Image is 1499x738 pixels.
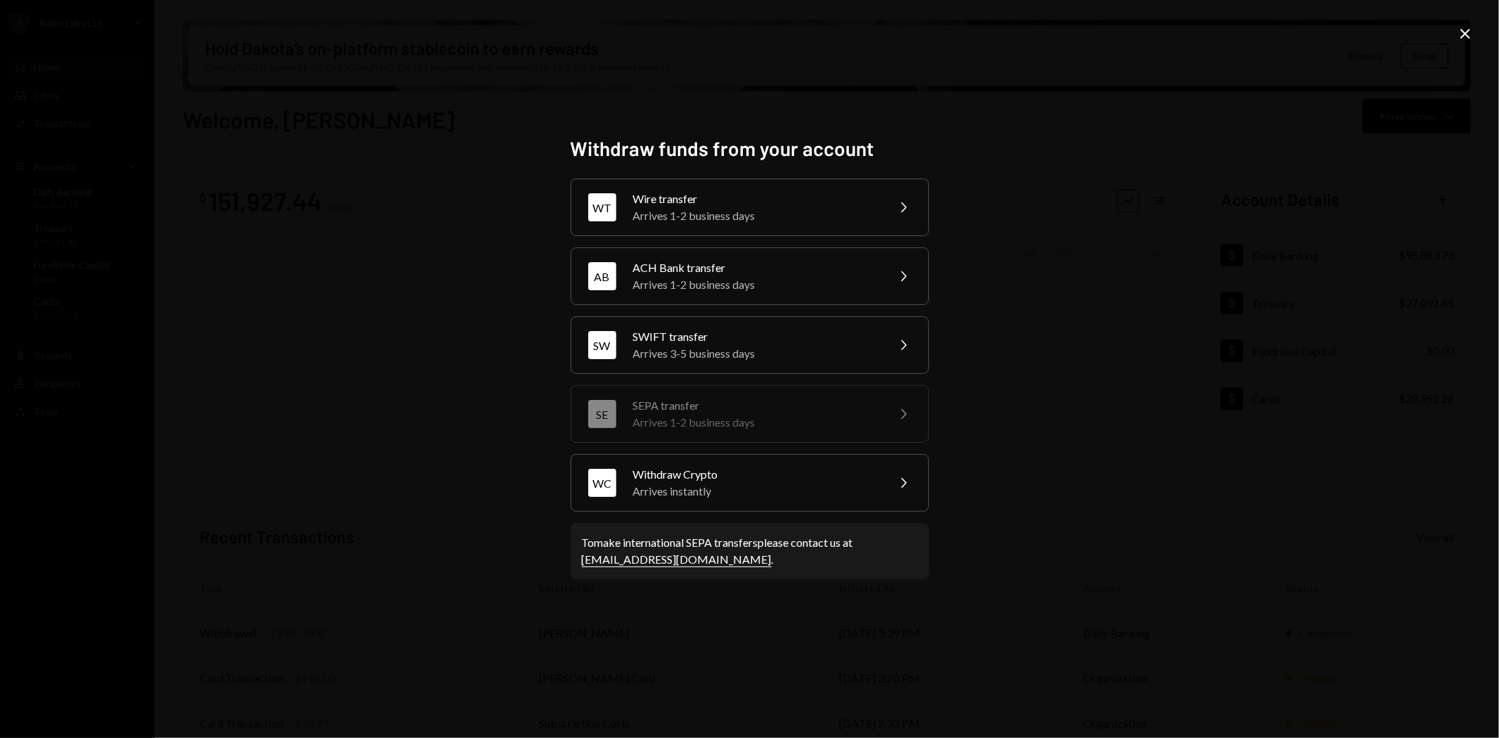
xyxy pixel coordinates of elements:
[588,469,616,497] div: WC
[588,262,616,290] div: AB
[588,193,616,221] div: WT
[633,345,878,362] div: Arrives 3-5 business days
[633,276,878,293] div: Arrives 1-2 business days
[571,316,929,374] button: SWSWIFT transferArrives 3-5 business days
[582,534,918,568] div: To make international SEPA transfers please contact us at .
[633,483,878,500] div: Arrives instantly
[633,190,878,207] div: Wire transfer
[571,247,929,305] button: ABACH Bank transferArrives 1-2 business days
[571,135,929,162] h2: Withdraw funds from your account
[633,466,878,483] div: Withdraw Crypto
[571,454,929,512] button: WCWithdraw CryptoArrives instantly
[571,385,929,443] button: SESEPA transferArrives 1-2 business days
[633,414,878,431] div: Arrives 1-2 business days
[588,400,616,428] div: SE
[633,207,878,224] div: Arrives 1-2 business days
[571,179,929,236] button: WTWire transferArrives 1-2 business days
[582,552,772,567] a: [EMAIL_ADDRESS][DOMAIN_NAME]
[588,331,616,359] div: SW
[633,259,878,276] div: ACH Bank transfer
[633,397,878,414] div: SEPA transfer
[633,328,878,345] div: SWIFT transfer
